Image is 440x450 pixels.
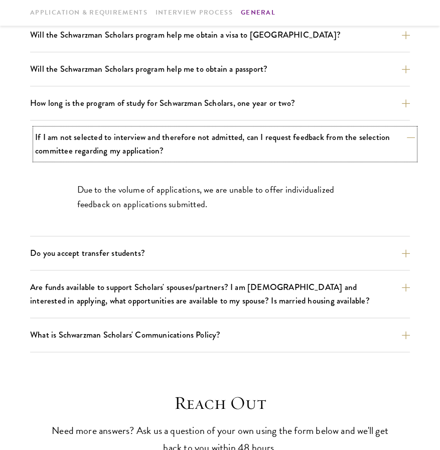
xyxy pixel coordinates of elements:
[30,326,410,344] button: What is Schwarzman Scholars' Communications Policy?
[35,128,415,160] button: If I am not selected to interview and therefore not admitted, can I request feedback from the sel...
[30,8,148,18] a: Application & Requirements
[156,8,233,18] a: Interview Process
[77,183,363,211] p: Due to the volume of applications, we are unable to offer individualized feedback on applications...
[30,278,410,310] button: Are funds available to support Scholars' spouses/partners? I am [DEMOGRAPHIC_DATA] and interested...
[47,392,393,414] h3: Reach Out
[30,94,410,112] button: How long is the program of study for Schwarzman Scholars, one year or two?
[30,60,410,78] button: Will the Schwarzman Scholars program help me to obtain a passport?
[30,26,410,44] button: Will the Schwarzman Scholars program help me obtain a visa to [GEOGRAPHIC_DATA]?
[30,244,410,262] button: Do you accept transfer students?
[241,8,275,18] a: General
